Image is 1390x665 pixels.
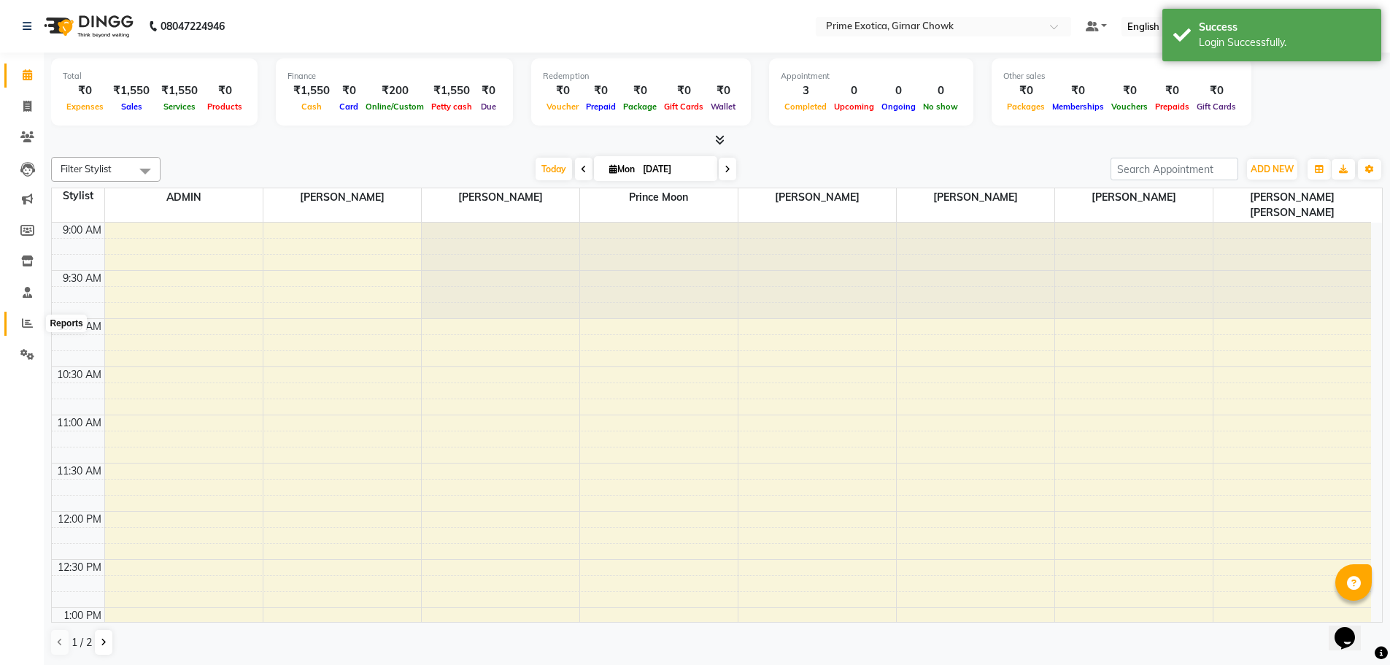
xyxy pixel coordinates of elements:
[897,188,1054,207] span: [PERSON_NAME]
[362,82,428,99] div: ₹200
[204,101,246,112] span: Products
[161,6,225,47] b: 08047224946
[638,158,711,180] input: 2025-09-01
[781,70,962,82] div: Appointment
[660,82,707,99] div: ₹0
[422,188,579,207] span: [PERSON_NAME]
[738,188,896,207] span: [PERSON_NAME]
[660,101,707,112] span: Gift Cards
[63,101,107,112] span: Expenses
[54,464,104,479] div: 11:30 AM
[580,188,738,207] span: Prince moon
[263,188,421,207] span: [PERSON_NAME]
[287,82,336,99] div: ₹1,550
[428,101,476,112] span: Petty cash
[1049,101,1108,112] span: Memberships
[105,188,263,207] span: ADMIN
[476,82,501,99] div: ₹0
[1003,101,1049,112] span: Packages
[878,82,919,99] div: 0
[1049,82,1108,99] div: ₹0
[117,101,146,112] span: Sales
[61,608,104,623] div: 1:00 PM
[55,512,104,527] div: 12:00 PM
[61,163,112,174] span: Filter Stylist
[781,101,830,112] span: Completed
[428,82,476,99] div: ₹1,550
[707,82,739,99] div: ₹0
[543,101,582,112] span: Voucher
[878,101,919,112] span: Ongoing
[830,101,878,112] span: Upcoming
[1108,82,1151,99] div: ₹0
[1329,607,1375,650] iframe: chat widget
[1213,188,1372,222] span: [PERSON_NAME] [PERSON_NAME]
[1247,159,1297,180] button: ADD NEW
[60,271,104,286] div: 9:30 AM
[1003,70,1240,82] div: Other sales
[477,101,500,112] span: Due
[1055,188,1213,207] span: [PERSON_NAME]
[582,101,619,112] span: Prepaid
[919,82,962,99] div: 0
[1151,82,1193,99] div: ₹0
[1108,101,1151,112] span: Vouchers
[46,315,86,332] div: Reports
[54,367,104,383] div: 10:30 AM
[52,188,104,204] div: Stylist
[60,223,104,238] div: 9:00 AM
[54,415,104,431] div: 11:00 AM
[362,101,428,112] span: Online/Custom
[1193,101,1240,112] span: Gift Cards
[582,82,619,99] div: ₹0
[63,82,107,99] div: ₹0
[606,164,638,174] span: Mon
[336,101,362,112] span: Card
[830,82,878,99] div: 0
[1003,82,1049,99] div: ₹0
[1111,158,1238,180] input: Search Appointment
[336,82,362,99] div: ₹0
[619,82,660,99] div: ₹0
[160,101,199,112] span: Services
[298,101,325,112] span: Cash
[1193,82,1240,99] div: ₹0
[1199,35,1370,50] div: Login Successfully.
[63,70,246,82] div: Total
[287,70,501,82] div: Finance
[155,82,204,99] div: ₹1,550
[919,101,962,112] span: No show
[1251,164,1294,174] span: ADD NEW
[619,101,660,112] span: Package
[1199,20,1370,35] div: Success
[707,101,739,112] span: Wallet
[55,560,104,575] div: 12:30 PM
[72,635,92,650] span: 1 / 2
[536,158,572,180] span: Today
[37,6,137,47] img: logo
[204,82,246,99] div: ₹0
[543,82,582,99] div: ₹0
[543,70,739,82] div: Redemption
[781,82,830,99] div: 3
[107,82,155,99] div: ₹1,550
[1151,101,1193,112] span: Prepaids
